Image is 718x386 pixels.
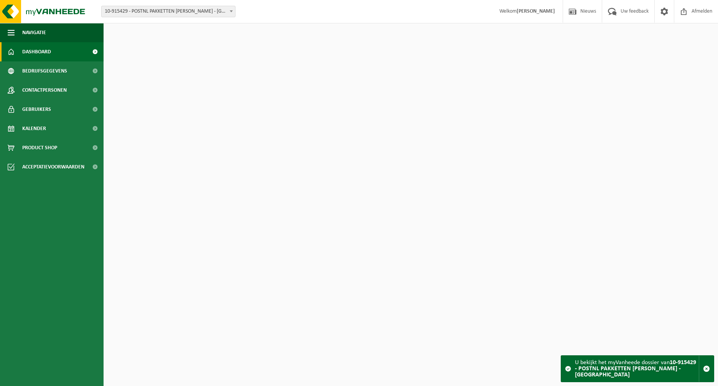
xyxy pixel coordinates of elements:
div: U bekijkt het myVanheede dossier van [575,356,699,382]
span: Bedrijfsgegevens [22,61,67,81]
span: Gebruikers [22,100,51,119]
span: Kalender [22,119,46,138]
span: 10-915429 - POSTNL PAKKETTEN BELGIE EVERGEM - EVERGEM [101,6,235,17]
span: Product Shop [22,138,57,157]
span: Acceptatievoorwaarden [22,157,84,177]
strong: [PERSON_NAME] [517,8,555,14]
strong: 10-915429 - POSTNL PAKKETTEN [PERSON_NAME] - [GEOGRAPHIC_DATA] [575,360,696,378]
span: 10-915429 - POSTNL PAKKETTEN BELGIE EVERGEM - EVERGEM [102,6,235,17]
span: Contactpersonen [22,81,67,100]
span: Navigatie [22,23,46,42]
span: Dashboard [22,42,51,61]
